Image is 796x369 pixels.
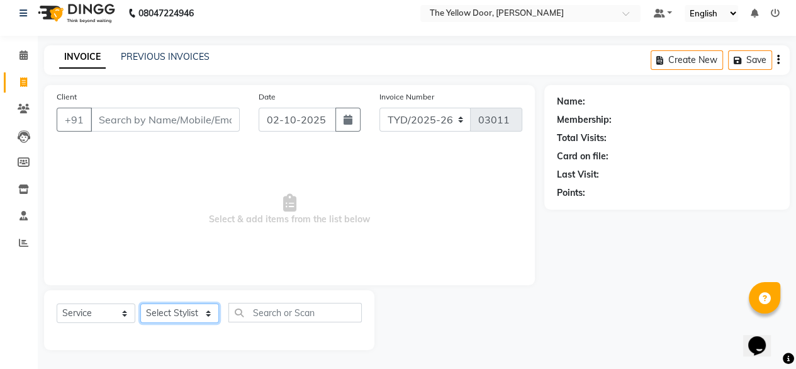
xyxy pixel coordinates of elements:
[557,113,612,127] div: Membership:
[57,147,522,273] span: Select & add items from the list below
[557,132,607,145] div: Total Visits:
[228,303,362,322] input: Search or Scan
[728,50,772,70] button: Save
[57,108,92,132] button: +91
[557,168,599,181] div: Last Visit:
[557,150,608,163] div: Card on file:
[743,319,783,356] iframe: chat widget
[121,51,210,62] a: PREVIOUS INVOICES
[651,50,723,70] button: Create New
[59,46,106,69] a: INVOICE
[557,186,585,200] div: Points:
[557,95,585,108] div: Name:
[379,91,434,103] label: Invoice Number
[259,91,276,103] label: Date
[91,108,240,132] input: Search by Name/Mobile/Email/Code
[57,91,77,103] label: Client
